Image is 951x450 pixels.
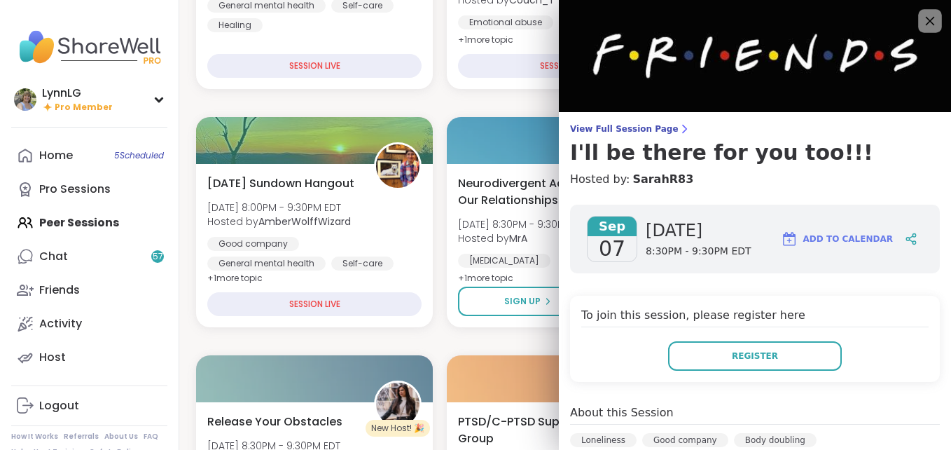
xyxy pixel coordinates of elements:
[258,214,351,229] b: AmberWolffWizard
[207,54,422,78] div: SESSION LIVE
[207,237,299,251] div: Good company
[11,273,167,307] a: Friends
[39,350,66,365] div: Host
[11,139,167,172] a: Home5Scheduled
[39,148,73,163] div: Home
[114,150,164,161] span: 5 Scheduled
[570,404,674,421] h4: About this Session
[11,22,167,71] img: ShareWell Nav Logo
[570,123,940,135] span: View Full Session Page
[104,432,138,442] a: About Us
[642,433,728,447] div: Good company
[39,398,79,414] div: Logout
[42,86,113,101] div: LynnLG
[331,257,394,271] div: Self-care
[570,433,637,447] div: Loneliness
[39,249,68,264] div: Chat
[14,88,36,111] img: LynnLG
[632,171,693,188] a: SarahR83
[732,350,778,362] span: Register
[144,432,158,442] a: FAQ
[11,389,167,423] a: Logout
[458,54,672,78] div: SESSION LIVE
[504,295,541,308] span: Sign Up
[570,123,940,165] a: View Full Session PageI'll be there for you too!!!
[570,140,940,165] h3: I'll be there for you too!!!
[207,214,351,229] span: Hosted by
[366,420,430,437] div: New Host! 🎉
[207,200,351,214] span: [DATE] 8:00PM - 9:30PM EDT
[11,307,167,341] a: Activity
[39,282,80,298] div: Friends
[207,414,342,430] span: Release Your Obstacles
[64,432,99,442] a: Referrals
[39,182,111,197] div: Pro Sessions
[581,307,929,327] h4: To join this session, please register here
[207,292,422,316] div: SESSION LIVE
[207,18,263,32] div: Healing
[11,341,167,374] a: Host
[781,231,798,247] img: ShareWell Logomark
[734,433,817,447] div: Body doubling
[11,240,167,273] a: Chat57
[207,257,326,271] div: General mental health
[458,414,609,447] span: PTSD/C-PTSD Support Group
[376,144,419,188] img: AmberWolffWizard
[668,341,842,371] button: Register
[599,236,625,261] span: 07
[55,102,113,114] span: Pro Member
[458,217,591,231] span: [DATE] 8:30PM - 9:30PM EDT
[458,175,609,209] span: Neurodivergent Adults & Our Relationships
[803,233,893,245] span: Add to Calendar
[458,287,598,316] button: Sign Up
[509,231,527,245] b: MrA
[39,316,82,332] div: Activity
[570,171,940,188] h4: Hosted by:
[376,383,419,426] img: coachk
[207,175,354,192] span: [DATE] Sundown Hangout
[646,245,751,259] span: 8:30PM - 9:30PM EDT
[588,217,637,236] span: Sep
[11,172,167,206] a: Pro Sessions
[775,222,899,256] button: Add to Calendar
[11,432,58,442] a: How It Works
[458,231,591,245] span: Hosted by
[458,15,553,29] div: Emotional abuse
[646,219,751,242] span: [DATE]
[153,251,163,263] span: 57
[458,254,550,268] div: [MEDICAL_DATA]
